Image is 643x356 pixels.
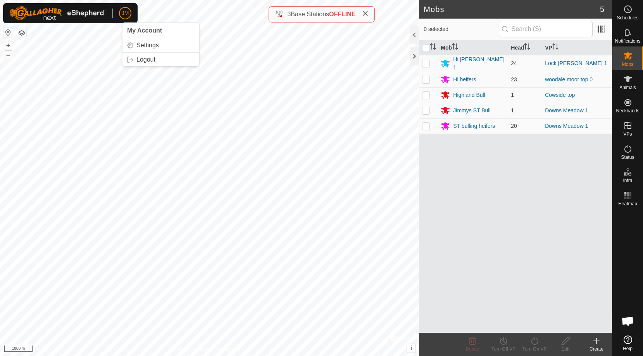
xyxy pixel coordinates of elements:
p-sorticon: Activate to sort [524,45,530,51]
button: i [407,344,415,353]
span: Animals [619,85,636,90]
a: Settings [122,39,199,52]
span: My Account [127,27,162,34]
button: Map Layers [17,28,26,38]
a: Privacy Policy [179,346,208,353]
span: Delete [466,346,479,352]
a: Contact Us [217,346,240,353]
a: Downs Meadow 1 [545,107,588,114]
div: Edit [550,346,581,353]
div: Hi [PERSON_NAME] 1 [453,55,505,72]
span: JM [122,9,129,17]
p-sorticon: Activate to sort [452,45,458,51]
span: 5 [600,3,604,15]
button: – [3,51,13,60]
button: Reset Map [3,28,13,37]
button: + [3,41,13,50]
span: 3 [287,11,291,17]
h2: Mobs [424,5,600,14]
a: Lock [PERSON_NAME] 1 [545,60,607,66]
span: 24 [511,60,517,66]
a: woodale moor top 0 [545,76,593,83]
span: 20 [511,123,517,129]
span: Base Stations [291,11,329,17]
span: Mobs [622,62,633,67]
span: Heatmap [618,201,637,206]
span: Infra [623,178,632,183]
a: Downs Meadow 1 [545,123,588,129]
a: Logout [122,53,199,66]
p-sorticon: Activate to sort [552,45,559,51]
th: Head [508,40,542,55]
th: VP [542,40,612,55]
span: 23 [511,76,517,83]
p-sorticon: Activate to sort [430,45,436,51]
span: VPs [623,132,632,136]
div: Turn On VP [519,346,550,353]
img: Gallagher Logo [9,6,106,20]
span: Logout [136,57,155,63]
div: Highland Bull [453,91,485,99]
div: ST bulling heifers [453,122,495,130]
span: Schedules [617,15,638,20]
span: i [410,345,412,351]
input: Search (S) [499,21,593,37]
span: OFFLINE [329,11,355,17]
div: Jimmys ST Bull [453,107,490,115]
div: Open chat [616,310,640,333]
div: Create [581,346,612,353]
th: Mob [438,40,508,55]
span: Settings [136,42,159,48]
span: Neckbands [616,108,639,113]
div: Hi heifers [453,76,476,84]
span: 1 [511,92,514,98]
span: 0 selected [424,25,498,33]
a: Cowside top [545,92,575,98]
span: Help [623,346,633,351]
div: Turn Off VP [488,346,519,353]
a: Help [612,332,643,354]
span: 1 [511,107,514,114]
span: Notifications [615,39,640,43]
span: Status [621,155,634,160]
